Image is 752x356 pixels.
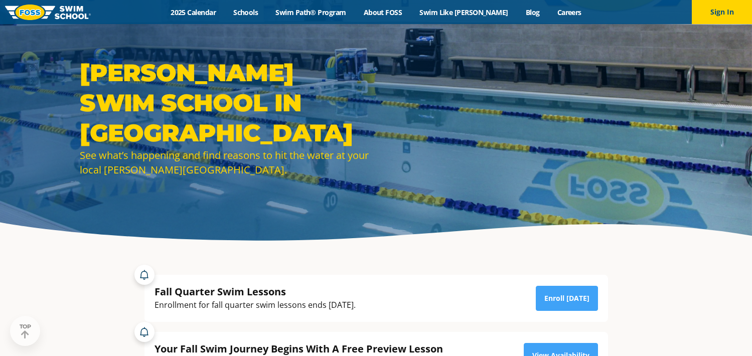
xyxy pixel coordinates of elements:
[355,8,411,17] a: About FOSS
[155,298,356,312] div: Enrollment for fall quarter swim lessons ends [DATE].
[548,8,590,17] a: Careers
[80,58,371,148] h1: [PERSON_NAME] Swim School in [GEOGRAPHIC_DATA]
[80,148,371,177] div: See what’s happening and find reasons to hit the water at your local [PERSON_NAME][GEOGRAPHIC_DATA].
[162,8,225,17] a: 2025 Calendar
[411,8,517,17] a: Swim Like [PERSON_NAME]
[155,342,491,355] div: Your Fall Swim Journey Begins With A Free Preview Lesson
[267,8,355,17] a: Swim Path® Program
[155,285,356,298] div: Fall Quarter Swim Lessons
[20,323,31,339] div: TOP
[536,286,598,311] a: Enroll [DATE]
[5,5,91,20] img: FOSS Swim School Logo
[517,8,548,17] a: Blog
[225,8,267,17] a: Schools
